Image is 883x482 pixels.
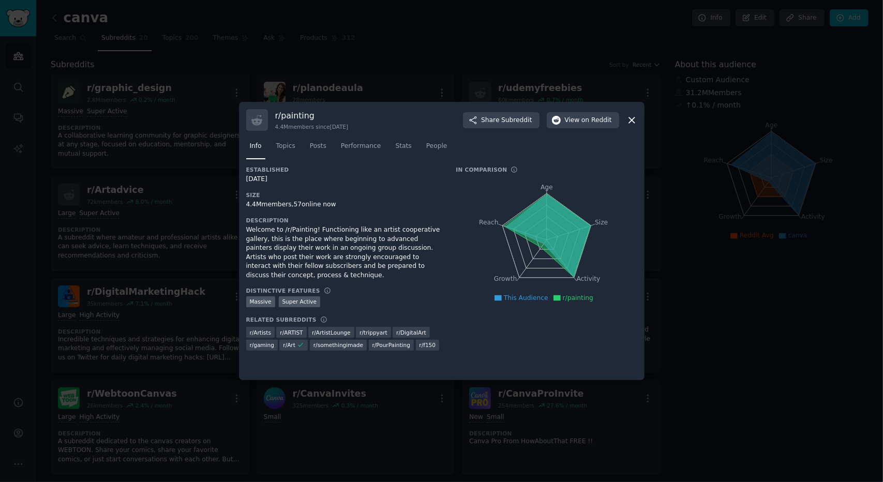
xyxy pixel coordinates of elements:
div: [DATE] [246,175,442,184]
span: People [426,142,447,151]
h3: Description [246,217,442,224]
a: People [423,138,451,159]
tspan: Activity [576,276,600,283]
span: on Reddit [581,116,611,125]
span: View [565,116,612,125]
tspan: Reach [479,219,499,226]
span: r/ DigitalArt [396,329,426,336]
h3: In Comparison [456,166,507,173]
button: ShareSubreddit [463,112,539,129]
span: r/ Art [283,341,295,349]
tspan: Growth [494,276,517,283]
tspan: Age [541,184,553,191]
a: Topics [273,138,299,159]
h3: Size [246,191,442,199]
a: Info [246,138,265,159]
span: r/ ArtistLounge [312,329,351,336]
div: Massive [246,296,275,307]
span: r/ f150 [420,341,436,349]
span: r/ somethingimade [313,341,363,349]
a: Stats [392,138,415,159]
h3: Distinctive Features [246,287,320,294]
div: 4.4M members since [DATE] [275,123,349,130]
span: r/ PourPainting [372,341,410,349]
div: Super Active [279,296,321,307]
a: Performance [337,138,385,159]
span: Topics [276,142,295,151]
span: r/ ARTIST [280,329,303,336]
span: Info [250,142,262,151]
tspan: Size [595,219,608,226]
span: Share [481,116,532,125]
span: Stats [396,142,412,151]
h3: Established [246,166,442,173]
span: r/ gaming [250,341,274,349]
a: Posts [306,138,330,159]
button: Viewon Reddit [547,112,619,129]
span: r/ trippyart [360,329,387,336]
h3: r/ painting [275,110,349,121]
h3: Related Subreddits [246,316,317,323]
span: Posts [310,142,326,151]
div: 4.4M members, 57 online now [246,200,442,209]
span: r/painting [563,294,593,302]
span: Performance [341,142,381,151]
span: Subreddit [501,116,532,125]
span: r/ Artists [250,329,271,336]
div: Welcome to /r/Painting! Functioning like an artist cooperative gallery, this is the place where b... [246,225,442,280]
span: This Audience [504,294,548,302]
